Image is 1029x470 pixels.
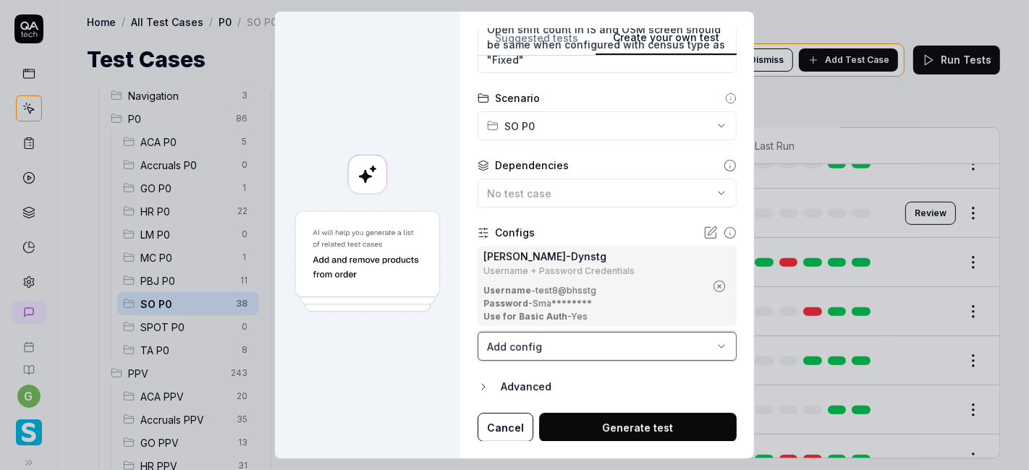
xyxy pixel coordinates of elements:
[483,311,567,322] b: Use for Basic Auth
[483,285,531,296] b: Username
[292,209,443,315] img: Generate a test using AI
[539,413,737,442] button: Generate test
[596,30,737,56] button: Create your own test
[495,90,540,106] div: Scenario
[487,187,551,200] span: No test case
[501,378,737,396] div: Advanced
[504,119,535,134] span: SO P0
[478,378,737,396] button: Advanced
[483,310,705,323] div: - Yes
[478,413,533,442] button: Cancel
[483,284,705,297] div: - test8@bhsstg
[495,158,569,173] div: Dependencies
[478,111,737,140] button: SO P0
[483,249,705,264] div: [PERSON_NAME]-Dynstg
[478,30,596,56] button: Suggested tests
[483,267,705,275] div: Username + Password Credentials
[495,225,535,240] div: Configs
[478,179,737,208] button: No test case
[483,298,528,309] b: Password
